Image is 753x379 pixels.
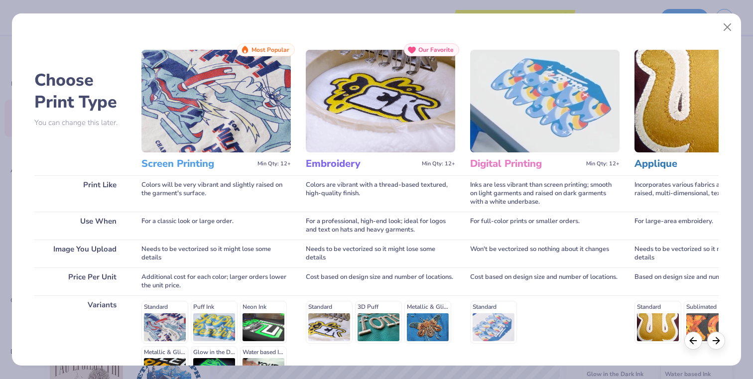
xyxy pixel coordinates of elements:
[141,157,253,170] h3: Screen Printing
[306,240,455,267] div: Needs to be vectorized so it might lose some details
[34,240,126,267] div: Image You Upload
[306,267,455,295] div: Cost based on design size and number of locations.
[306,50,455,152] img: Embroidery
[634,157,747,170] h3: Applique
[470,50,620,152] img: Digital Printing
[306,175,455,212] div: Colors are vibrant with a thread-based textured, high-quality finish.
[306,212,455,240] div: For a professional, high-end look; ideal for logos and text on hats and heavy garments.
[470,267,620,295] div: Cost based on design size and number of locations.
[586,160,620,167] span: Min Qty: 12+
[34,267,126,295] div: Price Per Unit
[141,212,291,240] div: For a classic look or large order.
[141,240,291,267] div: Needs to be vectorized so it might lose some details
[470,212,620,240] div: For full-color prints or smaller orders.
[141,50,291,152] img: Screen Printing
[422,160,455,167] span: Min Qty: 12+
[141,267,291,295] div: Additional cost for each color; larger orders lower the unit price.
[306,157,418,170] h3: Embroidery
[257,160,291,167] span: Min Qty: 12+
[251,46,289,53] span: Most Popular
[470,240,620,267] div: Won't be vectorized so nothing about it changes
[34,69,126,113] h2: Choose Print Type
[34,175,126,212] div: Print Like
[141,175,291,212] div: Colors will be very vibrant and slightly raised on the garment's surface.
[470,157,582,170] h3: Digital Printing
[34,119,126,127] p: You can change this later.
[418,46,454,53] span: Our Favorite
[34,212,126,240] div: Use When
[470,175,620,212] div: Inks are less vibrant than screen printing; smooth on light garments and raised on dark garments ...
